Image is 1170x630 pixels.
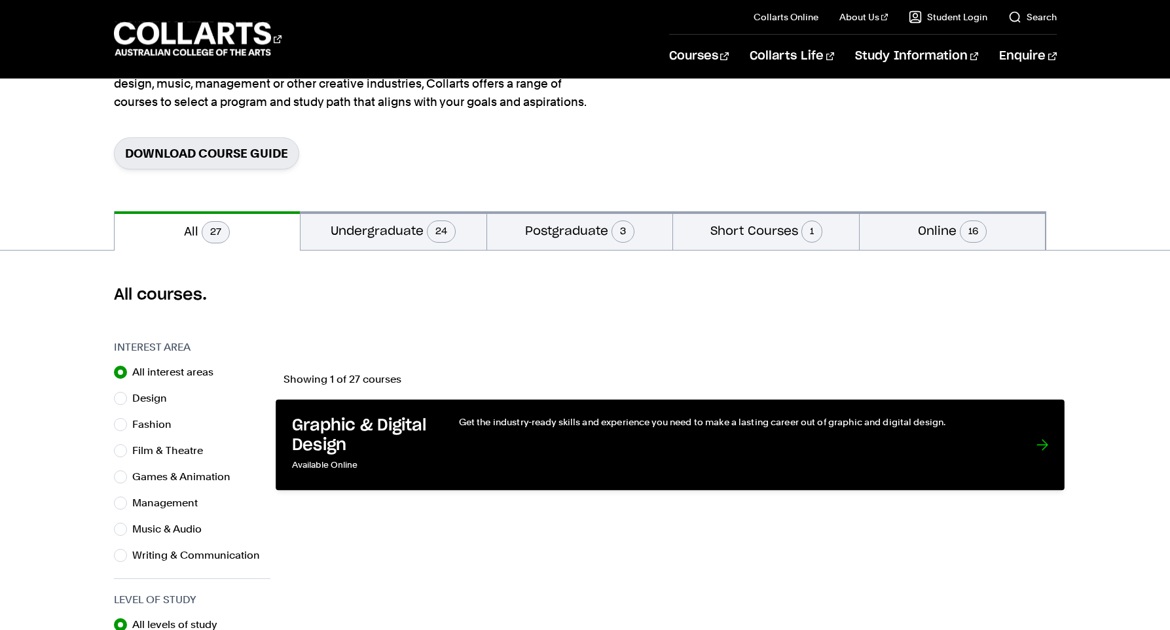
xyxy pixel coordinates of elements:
[283,374,1057,385] p: Showing 1 of 27 courses
[276,400,1065,491] a: Graphic & Digital Design Available Online Get the industry-ready skills and experience you need t...
[669,35,729,78] a: Courses
[960,220,987,243] span: 16
[1008,10,1057,24] a: Search
[754,10,818,24] a: Collarts Online
[673,211,859,250] button: Short Courses1
[132,468,241,486] label: Games & Animation
[132,520,212,538] label: Music & Audio
[114,285,1057,306] h2: All courses.
[132,389,177,408] label: Design
[291,456,431,475] p: Available Online
[132,546,270,565] label: Writing & Communication
[202,221,230,243] span: 27
[132,494,208,512] label: Management
[132,442,213,460] label: Film & Theatre
[114,340,270,355] h3: Interest Area
[487,211,673,250] button: Postgraduate3
[855,35,978,78] a: Study Information
[301,211,486,250] button: Undergraduate24
[132,363,224,381] label: All interest areas
[115,211,301,251] button: All27
[860,211,1046,250] button: Online16
[801,220,822,243] span: 1
[114,20,282,58] div: Go to homepage
[612,220,634,243] span: 3
[114,592,270,608] h3: Level of Study
[132,415,182,434] label: Fashion
[427,220,456,243] span: 24
[291,415,431,455] h3: Graphic & Digital Design
[750,35,834,78] a: Collarts Life
[839,10,888,24] a: About Us
[458,415,1009,429] p: Get the industry-ready skills and experience you need to make a lasting career out of graphic and...
[909,10,987,24] a: Student Login
[114,137,299,169] a: Download Course Guide
[999,35,1056,78] a: Enquire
